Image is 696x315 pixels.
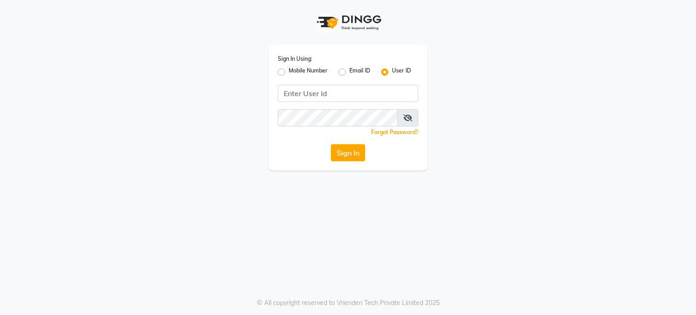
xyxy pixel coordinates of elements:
[278,109,398,126] input: Username
[312,9,384,36] img: logo1.svg
[331,144,365,161] button: Sign In
[392,67,411,78] label: User ID
[289,67,328,78] label: Mobile Number
[349,67,370,78] label: Email ID
[278,55,312,63] label: Sign In Using:
[278,85,418,102] input: Username
[371,129,418,136] a: Forgot Password?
